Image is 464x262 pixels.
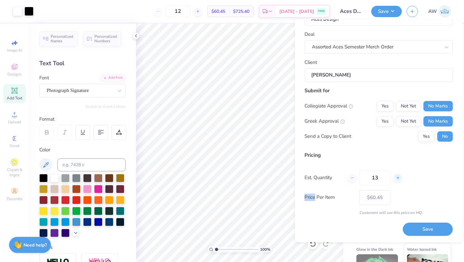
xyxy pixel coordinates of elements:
span: Water based Ink [407,246,437,253]
label: Font [39,74,49,82]
div: Add Font [100,74,126,82]
label: Client [304,59,317,66]
span: Upload [8,119,21,125]
div: Text Tool [39,59,126,68]
label: Price Per Item [304,194,354,201]
div: Greek Approval [304,118,345,125]
input: – – [165,5,190,17]
input: – – [359,170,391,185]
div: Format [39,116,126,123]
div: Customers will see this price on HQ. [304,210,453,216]
button: Not Yet [396,116,421,126]
span: Add Text [7,96,22,101]
img: Ada Wolfe [439,5,451,18]
button: Not Yet [396,101,421,111]
button: Yes [418,131,435,142]
span: Image AI [7,48,22,53]
span: Personalized Names [51,34,73,43]
span: [DATE] - [DATE] [279,8,314,15]
div: Pricing [304,151,453,159]
span: Decorate [7,196,22,201]
div: Color [39,146,126,154]
label: Est. Quantity [304,174,343,182]
span: Clipart & logos [3,167,26,177]
strong: Need help? [24,242,47,248]
span: FREE [318,9,325,14]
span: AW [428,8,437,15]
input: e.g. 7428 c [57,158,126,171]
a: AW [428,5,451,18]
span: $725.40 [233,8,249,15]
label: Deal [304,31,314,38]
button: No Marks [423,101,453,111]
button: No Marks [423,116,453,126]
button: Save [371,6,402,17]
div: Styles [39,244,126,251]
button: No [437,131,453,142]
input: e.g. Ethan Linker [304,68,453,82]
div: Send a Copy to Client [304,133,351,140]
span: Designs [7,72,22,77]
input: Untitled Design [335,5,366,18]
div: Submit for [304,87,453,95]
button: Yes [377,116,393,126]
button: Yes [377,101,393,111]
span: Glow in the Dark Ink [356,246,393,253]
div: Collegiate Approval [304,103,353,110]
span: Personalized Numbers [94,34,117,43]
span: $60.45 [211,8,225,15]
span: 100 % [260,247,270,252]
span: Greek [10,143,20,148]
button: Save [403,223,453,236]
button: Switch to Greek Letters [85,104,126,109]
